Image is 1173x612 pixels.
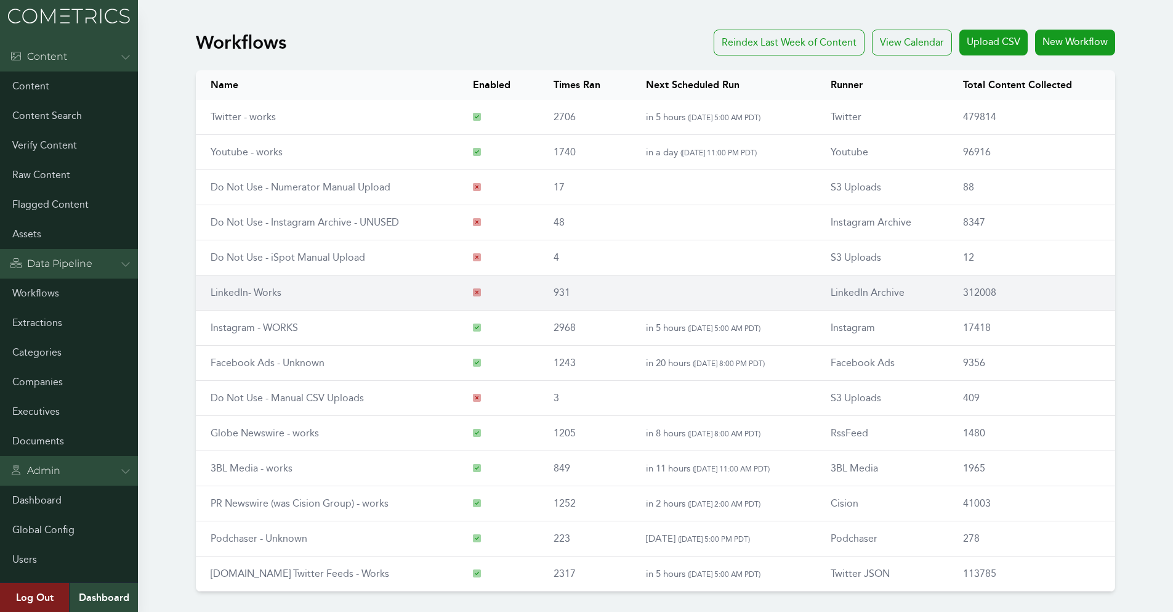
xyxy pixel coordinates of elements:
[688,113,760,122] span: ( [DATE] 5:00 AM PDT )
[816,416,949,451] td: RssFeed
[948,100,1115,135] td: 479814
[948,275,1115,311] td: 312008
[816,311,949,346] td: Instagram
[10,49,67,64] div: Content
[948,521,1115,557] td: 278
[211,146,283,158] a: Youtube - works
[539,346,631,381] td: 1243
[211,251,365,263] a: Do Not Use - iSpot Manual Upload
[646,356,801,370] p: in 20 hours
[714,30,865,55] a: Reindex Last Week of Content
[816,240,949,275] td: S3 Uploads
[458,70,539,100] th: Enabled
[211,568,389,579] a: [DOMAIN_NAME] Twitter Feeds - Works
[1035,30,1115,55] a: New Workflow
[948,170,1115,205] td: 88
[646,110,801,124] p: in 5 hours
[539,416,631,451] td: 1205
[646,320,801,335] p: in 5 hours
[948,416,1115,451] td: 1480
[539,557,631,592] td: 2317
[948,205,1115,240] td: 8347
[631,70,816,100] th: Next Scheduled Run
[678,534,750,544] span: ( [DATE] 5:00 PM PDT )
[211,357,324,369] a: Facebook Ads - Unknown
[948,486,1115,521] td: 41003
[10,256,92,271] div: Data Pipeline
[539,100,631,135] td: 2706
[539,486,631,521] td: 1252
[688,569,760,579] span: ( [DATE] 5:00 AM PDT )
[816,521,949,557] td: Podchaser
[211,181,390,193] a: Do Not Use - Numerator Manual Upload
[211,532,307,544] a: Podchaser - Unknown
[646,566,801,581] p: in 5 hours
[693,359,765,368] span: ( [DATE] 8:00 PM PDT )
[69,583,138,612] a: Dashboard
[816,346,949,381] td: Facebook Ads
[816,557,949,592] td: Twitter JSON
[816,451,949,486] td: 3BL Media
[688,499,760,508] span: ( [DATE] 2:00 AM PDT )
[196,31,286,54] h1: Workflows
[948,557,1115,592] td: 113785
[948,240,1115,275] td: 12
[646,531,801,546] p: [DATE]
[539,311,631,346] td: 2968
[688,324,760,333] span: ( [DATE] 5:00 AM PDT )
[211,497,389,509] a: PR Newswire (was Cision Group) - works
[959,30,1028,55] a: Upload CSV
[539,381,631,416] td: 3
[816,205,949,240] td: Instagram Archive
[539,170,631,205] td: 17
[211,427,319,439] a: Globe Newswire - works
[646,145,801,160] p: in a day
[688,429,760,438] span: ( [DATE] 8:00 AM PDT )
[539,240,631,275] td: 4
[816,70,949,100] th: Runner
[211,392,364,404] a: Do Not Use - Manual CSV Uploads
[539,275,631,311] td: 931
[816,275,949,311] td: LinkedIn Archive
[816,135,949,170] td: Youtube
[211,322,298,333] a: Instagram - WORKS
[211,111,276,123] a: Twitter - works
[948,311,1115,346] td: 17418
[816,100,949,135] td: Twitter
[680,148,757,157] span: ( [DATE] 11:00 PM PDT )
[948,70,1115,100] th: Total Content Collected
[948,381,1115,416] td: 409
[646,426,801,441] p: in 8 hours
[211,462,292,474] a: 3BL Media - works
[646,461,801,476] p: in 11 hours
[539,70,631,100] th: Times Ran
[816,170,949,205] td: S3 Uploads
[211,287,281,298] a: LinkedIn- Works
[816,486,949,521] td: Cision
[539,205,631,240] td: 48
[872,30,952,55] div: View Calendar
[693,464,770,473] span: ( [DATE] 11:00 AM PDT )
[948,451,1115,486] td: 1965
[10,463,60,478] div: Admin
[816,381,949,416] td: S3 Uploads
[196,70,458,100] th: Name
[539,521,631,557] td: 223
[646,496,801,511] p: in 2 hours
[948,346,1115,381] td: 9356
[539,451,631,486] td: 849
[211,216,399,228] a: Do Not Use - Instagram Archive - UNUSED
[948,135,1115,170] td: 96916
[539,135,631,170] td: 1740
